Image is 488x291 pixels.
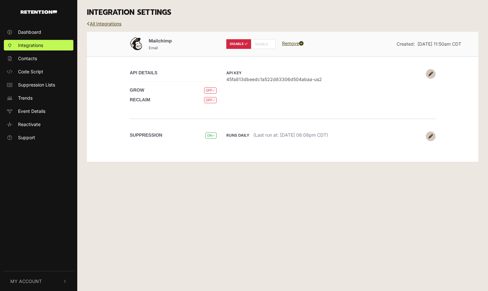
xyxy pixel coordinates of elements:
span: Reactivate [18,121,41,128]
span: Support [18,134,35,141]
label: SUPPRESSION [130,132,162,139]
a: Remove [282,41,304,46]
a: Event Details [4,106,73,116]
a: Reactivate [4,119,73,130]
small: Email [149,46,158,50]
span: My Account [10,278,42,285]
span: Code Script [18,68,43,75]
span: OFF [204,97,217,103]
span: Integrations [18,42,43,49]
span: Event Details [18,108,45,114]
a: All Integrations [87,21,121,26]
label: DISABLE [226,39,251,49]
a: Integrations [4,40,73,50]
span: Dashboard [18,29,41,35]
a: Code Script [4,66,73,77]
a: Suppression Lists [4,79,73,90]
span: ON [205,132,217,139]
label: API DETAILS [130,69,157,76]
span: 45fa813dbeedc1a522d83306d504abaa-us2 [226,76,423,83]
a: Dashboard [4,27,73,37]
span: Suppression Lists [18,81,55,88]
label: ENABLE [251,39,276,49]
label: GROW [130,87,144,94]
span: Created: [397,41,415,47]
strong: API Key [226,70,242,75]
img: Mailchimp [130,37,143,50]
span: [DATE] 11:50am CDT [418,41,461,47]
span: Trends [18,95,33,101]
a: Trends [4,93,73,103]
button: My Account [4,271,73,291]
span: Contacts [18,55,37,62]
img: Retention.com [21,10,57,14]
span: Mailchimp [149,38,172,43]
span: (Last run at: [DATE] 06:08pm CDT) [253,132,328,138]
label: RECLAIM [130,96,150,103]
strong: Runs daily [226,133,249,138]
a: Support [4,132,73,143]
h3: INTEGRATION SETTINGS [87,8,478,17]
span: OFF [204,87,217,94]
a: Contacts [4,53,73,64]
